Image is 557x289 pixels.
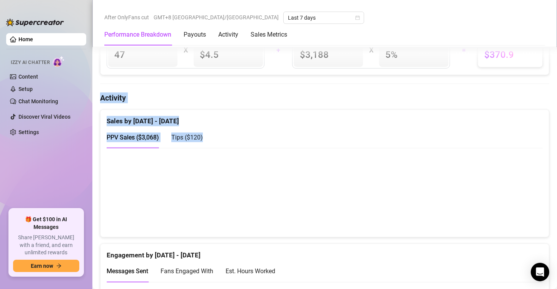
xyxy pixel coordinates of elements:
span: Izzy AI Chatter [11,59,50,66]
span: Messages Sent [107,267,148,275]
img: logo-BBDzfeDw.svg [6,18,64,26]
div: Sales by [DATE] - [DATE] [107,110,543,126]
div: Sales Metrics [251,30,287,39]
span: $3,188 [300,49,357,61]
span: $4.5 [200,49,257,61]
div: Payouts [184,30,206,39]
span: arrow-right [56,263,62,269]
h4: Activity [100,92,549,103]
a: Settings [18,129,39,135]
a: Setup [18,86,33,92]
span: Tips ( $120 ) [171,134,203,141]
span: PPV Sales ( $3,068 ) [107,134,159,141]
img: AI Chatter [53,56,65,67]
div: Performance Breakdown [104,30,171,39]
div: X [369,44,373,56]
span: Fans Engaged With [161,267,213,275]
span: 🎁 Get $100 in AI Messages [13,216,79,231]
div: X [184,44,187,56]
span: After OnlyFans cut [104,12,149,23]
a: Home [18,36,33,42]
span: GMT+8 [GEOGRAPHIC_DATA]/[GEOGRAPHIC_DATA] [154,12,279,23]
a: Discover Viral Videos [18,114,70,120]
button: Earn nowarrow-right [13,260,79,272]
span: Last 7 days [288,12,360,24]
span: calendar [355,15,360,20]
a: Chat Monitoring [18,98,58,104]
div: Activity [218,30,238,39]
span: 5 % [385,49,442,61]
a: Content [18,74,38,80]
div: + [269,44,288,56]
span: Earn now [31,263,53,269]
div: Est. Hours Worked [226,266,275,276]
span: 47 [114,49,171,61]
span: Share [PERSON_NAME] with a friend, and earn unlimited rewards [13,234,79,257]
div: Open Intercom Messenger [531,263,549,281]
span: $370.9 [484,49,536,61]
div: = [455,44,473,56]
div: Engagement by [DATE] - [DATE] [107,244,543,260]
